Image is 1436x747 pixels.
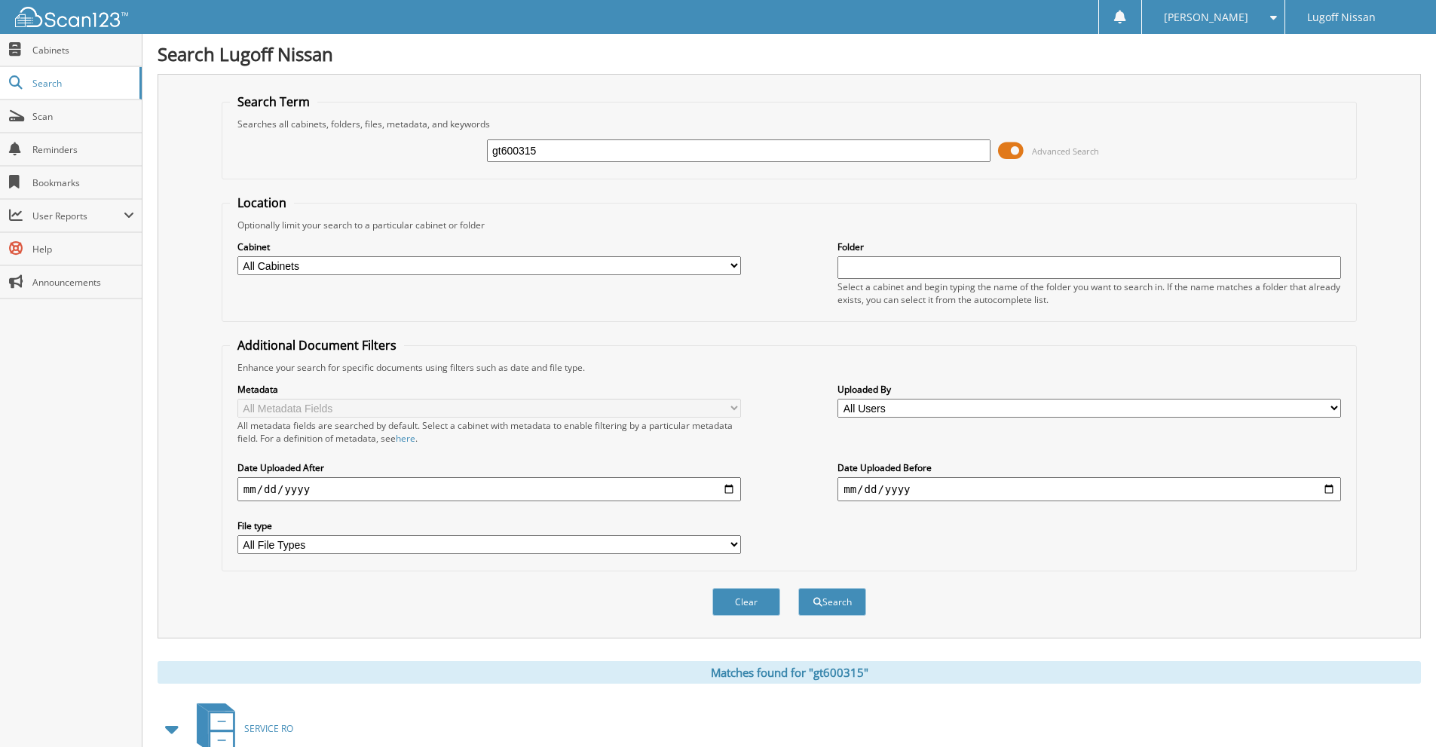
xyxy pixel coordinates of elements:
[230,361,1349,374] div: Enhance your search for specific documents using filters such as date and file type.
[32,176,134,189] span: Bookmarks
[32,44,134,57] span: Cabinets
[237,240,741,253] label: Cabinet
[1164,13,1248,22] span: [PERSON_NAME]
[396,432,415,445] a: here
[237,383,741,396] label: Metadata
[158,41,1421,66] h1: Search Lugoff Nissan
[237,461,741,474] label: Date Uploaded After
[230,219,1349,231] div: Optionally limit your search to a particular cabinet or folder
[230,337,404,354] legend: Additional Document Filters
[15,7,128,27] img: scan123-logo-white.svg
[837,280,1341,306] div: Select a cabinet and begin typing the name of the folder you want to search in. If the name match...
[32,243,134,256] span: Help
[237,419,741,445] div: All metadata fields are searched by default. Select a cabinet with metadata to enable filtering b...
[158,661,1421,684] div: Matches found for "gt600315"
[32,110,134,123] span: Scan
[32,143,134,156] span: Reminders
[837,383,1341,396] label: Uploaded By
[230,93,317,110] legend: Search Term
[32,276,134,289] span: Announcements
[1032,145,1099,157] span: Advanced Search
[712,588,780,616] button: Clear
[32,77,132,90] span: Search
[837,461,1341,474] label: Date Uploaded Before
[32,210,124,222] span: User Reports
[1307,13,1376,22] span: Lugoff Nissan
[244,722,293,735] span: SERVICE RO
[837,477,1341,501] input: end
[230,194,294,211] legend: Location
[837,240,1341,253] label: Folder
[237,519,741,532] label: File type
[237,477,741,501] input: start
[230,118,1349,130] div: Searches all cabinets, folders, files, metadata, and keywords
[798,588,866,616] button: Search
